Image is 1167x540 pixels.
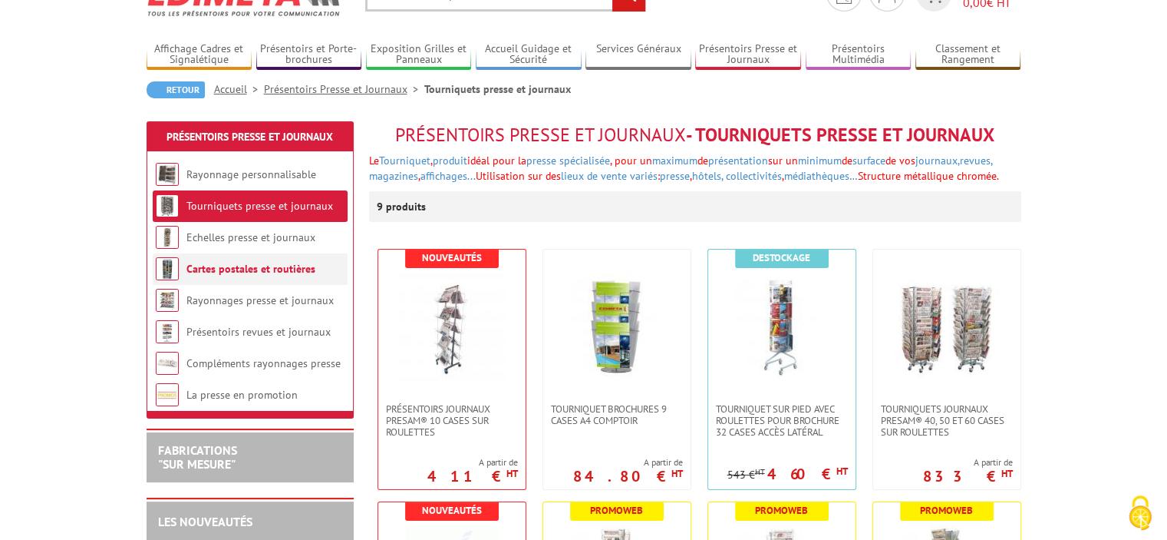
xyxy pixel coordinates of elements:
a: Retour [147,81,205,98]
font: Le [369,154,999,183]
a: Présentoirs Presse et Journaux [695,42,801,68]
a: presse spécialisée [526,154,610,167]
img: Rayonnage personnalisable [156,163,179,186]
b: Promoweb [920,504,973,517]
a: Tourniquets journaux Presam® 40, 50 et 60 cases sur roulettes [873,403,1020,438]
a: hôtels, [692,169,723,183]
font: de [369,154,999,183]
p: 833 € [923,472,1013,481]
a: lieux de vente variés [561,169,658,183]
span: Tourniquets journaux Presam® 40, 50 et 60 cases sur roulettes [881,403,1013,438]
img: Tourniquets presse et journaux [156,194,179,217]
a: La presse en promotion [186,388,298,402]
img: Présentoirs journaux Presam® 10 cases sur roulettes [398,273,506,380]
a: collectivités [726,169,782,183]
b: Destockage [753,251,810,264]
a: Tourniquet sur pied avec roulettes pour brochure 32 cases accès latéral [708,403,855,438]
span: A partir de [573,456,683,469]
sup: HT [836,465,848,478]
a: Présentoirs Presse et Journaux [264,82,424,96]
span: , [369,154,992,183]
b: Promoweb [755,504,808,517]
sup: HT [755,466,765,477]
h1: - Tourniquets presse et journaux [369,125,1021,145]
img: Tourniquet sur pied avec roulettes pour brochure 32 cases accès latéral [728,273,836,380]
span: A partir de [923,456,1013,469]
span: , idéal pour la [430,154,610,167]
font: : [658,169,999,183]
span: Présentoirs Presse et Journaux [395,123,686,147]
span: , p [610,154,621,167]
p: 411 € [427,472,518,481]
img: Tourniquet brochures 9 cases A4 comptoir [563,273,671,380]
p: 543 € [727,469,765,481]
b: Nouveautés [422,251,482,264]
a: Rayonnages presse et journaux [186,293,334,307]
a: Exposition Grilles et Panneaux [366,42,472,68]
a: Accueil [214,82,264,96]
a: Classement et Rangement [915,42,1021,68]
span: minimum [798,154,842,167]
a: surface [852,154,885,167]
img: Cookies (fenêtre modale) [1121,494,1159,532]
a: LES NOUVEAUTÉS [158,514,252,529]
span: Présentoirs journaux Presam® 10 cases sur roulettes [386,403,518,438]
b: Nouveautés [422,504,482,517]
a: presse [660,169,690,183]
a: magazines [369,169,418,183]
sup: HT [506,467,518,480]
span: revues, [960,154,992,167]
img: Rayonnages presse et journaux [156,289,179,312]
img: Echelles presse et journaux [156,226,179,249]
a: Echelles presse et journaux [186,230,315,244]
font: sur un [369,154,999,183]
span: maximum [652,154,697,167]
li: Tourniquets presse et journaux [424,81,571,97]
a: Tourniquets presse et journaux [186,199,333,213]
a: médiathèques… [784,169,858,183]
a: Présentoirs Presse et Journaux [166,130,333,144]
font: de vos [369,154,999,183]
p: 9 produits [377,191,434,222]
a: Tourniquet [379,154,430,167]
b: Promoweb [590,504,643,517]
a: journaux, [915,154,960,167]
sup: HT [671,467,683,480]
a: Présentoirs et Porte-brochures [256,42,362,68]
img: La presse en promotion [156,383,179,406]
span: A partir de [427,456,518,469]
a: Tourniquet brochures 9 cases A4 comptoir [543,403,691,426]
p: 84.80 € [573,472,683,481]
p: 460 € [767,469,848,479]
a: Rayonnage personnalisable [186,167,316,181]
a: Compléments rayonnages presse [186,356,341,370]
a: Présentoirs journaux Presam® 10 cases sur roulettes [378,403,526,438]
a: produit [433,154,467,167]
a: présentation [708,154,768,167]
font: , [690,169,999,183]
sup: HT [1001,467,1013,480]
font: our un [369,154,999,183]
a: Accueil Guidage et Sécurité [476,42,582,68]
a: FABRICATIONS"Sur Mesure" [158,442,237,472]
a: affichages... [420,169,476,183]
font: Structure métallique chromée. [858,169,999,183]
img: Cartes postales et routières [156,257,179,280]
font: Utilisation sur des [476,169,999,183]
img: Tourniquets journaux Presam® 40, 50 et 60 cases sur roulettes [893,273,1001,380]
a: Services Généraux [585,42,691,68]
a: Cartes postales et routières [186,262,315,276]
a: Présentoirs Multimédia [806,42,912,68]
